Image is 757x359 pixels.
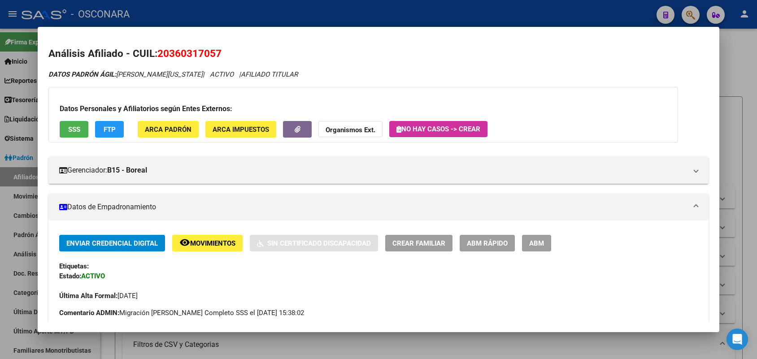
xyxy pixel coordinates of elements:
span: Sin Certificado Discapacidad [267,239,371,247]
span: Crear Familiar [392,239,445,247]
mat-panel-title: Datos de Empadronamiento [59,202,687,212]
strong: Etiquetas: [59,262,89,270]
span: 20360317057 [157,48,222,59]
strong: DATOS PADRÓN ÁGIL: [48,70,116,78]
button: ABM Rápido [460,235,515,251]
button: Organismos Ext. [318,121,383,138]
span: SSS [68,125,80,134]
mat-expansion-panel-header: Datos de Empadronamiento [48,194,708,221]
span: [DATE] [59,292,138,300]
span: No hay casos -> Crear [396,125,480,133]
span: ABM Rápido [467,239,508,247]
strong: B15 - Boreal [107,165,147,176]
span: FTP [104,125,116,134]
div: Open Intercom Messenger [727,329,748,350]
mat-icon: remove_red_eye [179,237,190,248]
span: AFILIADO TITULAR [241,70,298,78]
mat-expansion-panel-header: Gerenciador:B15 - Boreal [48,157,708,184]
h3: Datos Personales y Afiliatorios según Entes Externos: [60,104,667,114]
button: Crear Familiar [385,235,452,251]
strong: Última Alta Formal: [59,292,117,300]
i: | ACTIVO | [48,70,298,78]
button: No hay casos -> Crear [389,121,487,137]
span: ABM [529,239,544,247]
span: [PERSON_NAME][US_STATE] [48,70,203,78]
strong: Comentario ADMIN: [59,309,119,317]
span: Movimientos [190,239,235,247]
h2: Análisis Afiliado - CUIL: [48,46,708,61]
button: SSS [60,121,88,138]
span: ARCA Padrón [145,125,191,134]
button: Sin Certificado Discapacidad [250,235,378,251]
button: ARCA Impuestos [205,121,276,138]
button: FTP [95,121,124,138]
span: ARCA Impuestos [213,125,269,134]
button: ABM [522,235,551,251]
strong: Organismos Ext. [326,126,375,134]
strong: Estado: [59,272,81,280]
strong: ACTIVO [81,272,105,280]
mat-panel-title: Gerenciador: [59,165,687,176]
span: Enviar Credencial Digital [66,239,158,247]
button: Movimientos [172,235,243,251]
button: ARCA Padrón [138,121,199,138]
button: Enviar Credencial Digital [59,235,165,251]
span: Migración [PERSON_NAME] Completo SSS el [DATE] 15:38:02 [59,308,304,318]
